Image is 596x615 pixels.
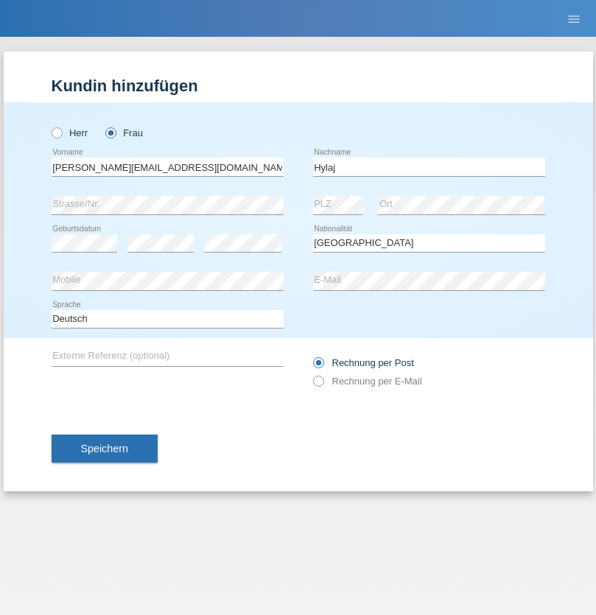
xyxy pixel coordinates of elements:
[567,12,581,27] i: menu
[81,443,128,454] span: Speichern
[105,127,143,138] label: Frau
[313,376,422,387] label: Rechnung per E-Mail
[105,127,115,137] input: Frau
[52,77,545,95] h1: Kundin hinzufügen
[52,435,158,463] button: Speichern
[52,127,88,138] label: Herr
[52,127,61,137] input: Herr
[313,376,323,394] input: Rechnung per E-Mail
[559,14,589,23] a: menu
[313,357,323,376] input: Rechnung per Post
[313,357,414,368] label: Rechnung per Post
